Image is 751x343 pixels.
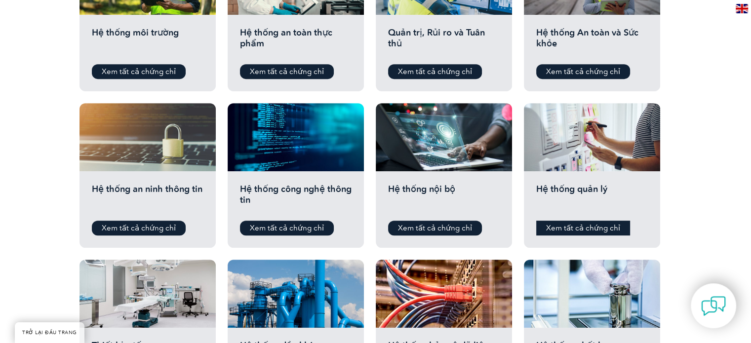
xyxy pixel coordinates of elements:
[701,294,726,318] img: contact-chat.png
[388,64,482,79] a: Xem tất cả chứng chỉ
[536,184,607,194] font: Hệ thống quản lý
[388,221,482,235] a: Xem tất cả chứng chỉ
[250,67,324,76] font: Xem tất cả chứng chỉ
[102,224,176,232] font: Xem tất cả chứng chỉ
[92,64,186,79] a: Xem tất cả chứng chỉ
[546,67,620,76] font: Xem tất cả chứng chỉ
[92,221,186,235] a: Xem tất cả chứng chỉ
[250,224,324,232] font: Xem tất cả chứng chỉ
[240,184,352,205] font: Hệ thống công nghệ thông tin
[240,27,332,49] font: Hệ thống an toàn thực phẩm
[102,67,176,76] font: Xem tất cả chứng chỉ
[388,184,455,194] font: Hệ thống nội bộ
[546,224,620,232] font: Xem tất cả chứng chỉ
[536,27,638,49] font: Hệ thống An toàn và Sức khỏe
[92,27,179,38] font: Hệ thống môi trường
[536,221,630,235] a: Xem tất cả chứng chỉ
[536,64,630,79] a: Xem tất cả chứng chỉ
[240,221,334,235] a: Xem tất cả chứng chỉ
[398,67,472,76] font: Xem tất cả chứng chỉ
[398,224,472,232] font: Xem tất cả chứng chỉ
[388,27,485,49] font: Quản trị, Rủi ro và Tuân thủ
[240,64,334,79] a: Xem tất cả chứng chỉ
[736,4,748,13] img: en
[22,330,77,336] font: TRỞ LẠI ĐẦU TRANG
[92,184,202,194] font: Hệ thống an ninh thông tin
[15,322,84,343] a: TRỞ LẠI ĐẦU TRANG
